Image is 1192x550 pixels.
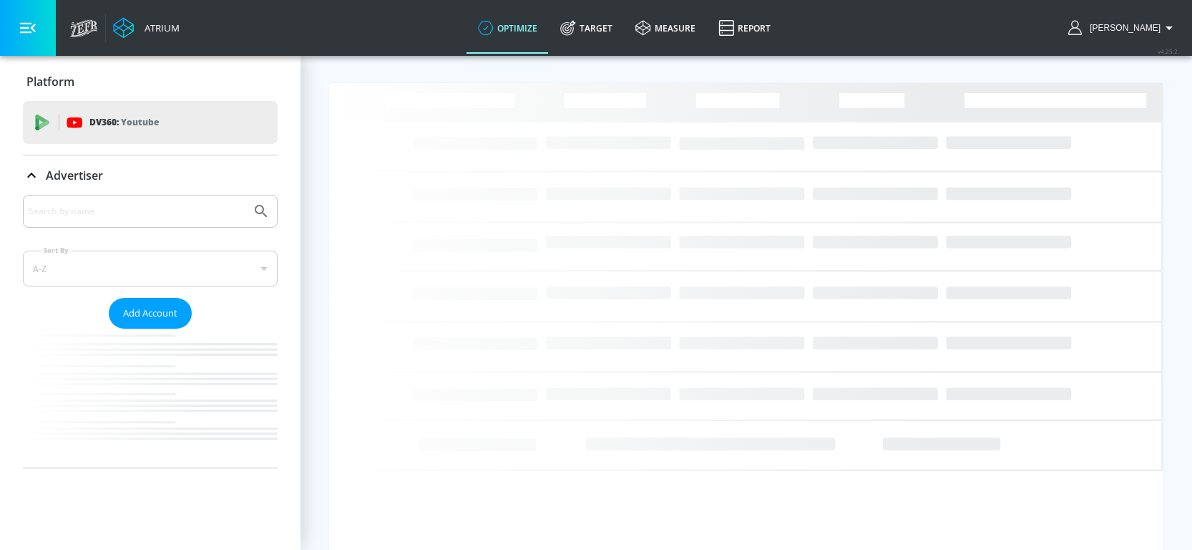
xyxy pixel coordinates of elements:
[1068,19,1178,37] button: [PERSON_NAME]
[121,115,159,130] p: Youtube
[139,21,180,34] div: Atrium
[23,155,278,196] div: Advertiser
[123,305,177,322] span: Add Account
[23,101,278,144] div: DV360: Youtube
[23,329,278,468] nav: list of Advertiser
[26,74,74,90] p: Platform
[29,202,245,221] input: Search by name
[23,251,278,286] div: A-Z
[113,17,180,39] a: Atrium
[41,246,72,255] label: Sort By
[466,2,549,54] a: optimize
[549,2,624,54] a: Target
[89,115,159,130] p: DV360:
[46,168,103,183] p: Advertiser
[23,62,278,102] div: Platform
[23,195,278,468] div: Advertiser
[1084,23,1161,33] span: login as: sarah.ly@zefr.com
[109,298,192,329] button: Add Account
[624,2,707,54] a: measure
[1158,47,1178,55] span: v 4.25.2
[707,2,782,54] a: Report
